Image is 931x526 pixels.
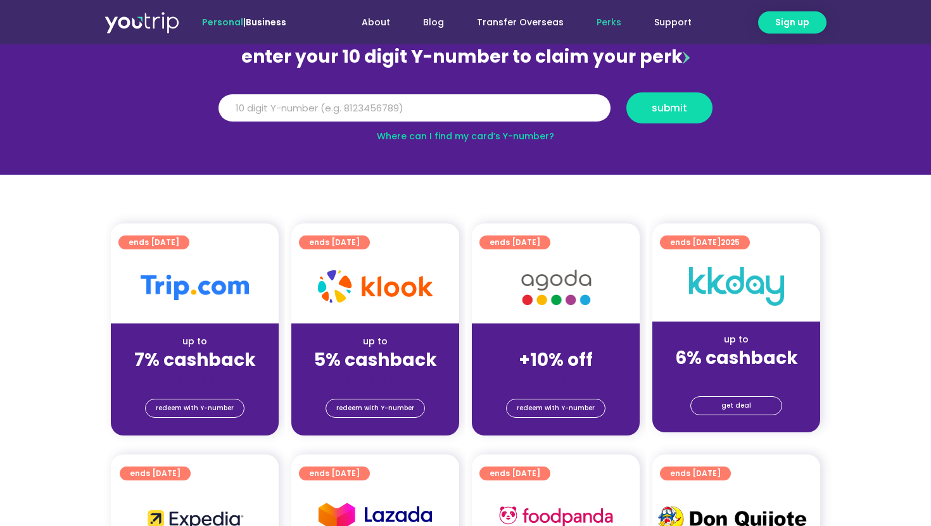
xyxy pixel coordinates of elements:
[490,235,540,249] span: ends [DATE]
[320,11,708,34] nav: Menu
[690,396,782,415] a: get deal
[758,11,826,34] a: Sign up
[218,94,611,122] input: 10 digit Y-number (e.g. 8123456789)
[660,235,750,249] a: ends [DATE]2025
[301,372,449,385] div: (for stays only)
[156,399,234,417] span: redeem with Y-number
[675,346,798,370] strong: 6% cashback
[299,235,370,249] a: ends [DATE]
[129,235,179,249] span: ends [DATE]
[580,11,638,34] a: Perks
[519,348,593,372] strong: +10% off
[212,41,719,73] div: enter your 10 digit Y-number to claim your perk
[479,467,550,480] a: ends [DATE]
[662,370,810,383] div: (for stays only)
[314,348,437,372] strong: 5% cashback
[218,92,712,133] form: Y Number
[460,11,580,34] a: Transfer Overseas
[202,16,286,28] span: |
[130,467,180,480] span: ends [DATE]
[345,11,407,34] a: About
[660,467,731,480] a: ends [DATE]
[670,235,740,249] span: ends [DATE]
[145,399,244,418] a: redeem with Y-number
[626,92,712,123] button: submit
[479,235,550,249] a: ends [DATE]
[118,235,189,249] a: ends [DATE]
[336,399,414,417] span: redeem with Y-number
[377,130,554,142] a: Where can I find my card’s Y-number?
[120,467,191,480] a: ends [DATE]
[721,397,751,415] span: get deal
[301,335,449,348] div: up to
[670,467,721,480] span: ends [DATE]
[506,399,605,418] a: redeem with Y-number
[326,399,425,418] a: redeem with Y-number
[517,399,595,417] span: redeem with Y-number
[775,16,809,29] span: Sign up
[309,235,360,249] span: ends [DATE]
[309,467,360,480] span: ends [DATE]
[490,467,540,480] span: ends [DATE]
[121,335,269,348] div: up to
[721,237,740,247] span: 2025
[407,11,460,34] a: Blog
[121,372,269,385] div: (for stays only)
[202,16,243,28] span: Personal
[482,372,630,385] div: (for stays only)
[134,348,256,372] strong: 7% cashback
[544,335,567,348] span: up to
[662,333,810,346] div: up to
[246,16,286,28] a: Business
[299,467,370,480] a: ends [DATE]
[638,11,708,34] a: Support
[652,103,687,113] span: submit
